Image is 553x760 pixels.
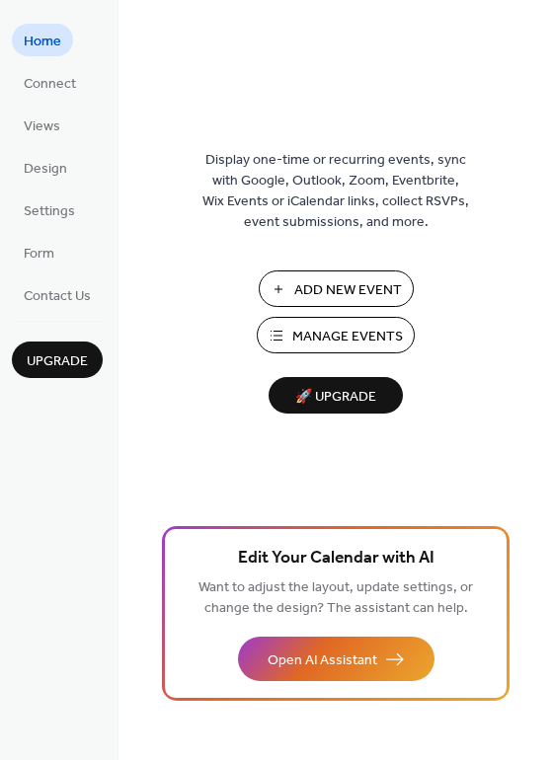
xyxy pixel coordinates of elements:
[24,32,61,52] span: Home
[202,150,469,233] span: Display one-time or recurring events, sync with Google, Outlook, Zoom, Eventbrite, Wix Events or ...
[280,384,391,411] span: 🚀 Upgrade
[269,377,403,414] button: 🚀 Upgrade
[259,270,414,307] button: Add New Event
[292,327,403,347] span: Manage Events
[198,574,473,622] span: Want to adjust the layout, update settings, or change the design? The assistant can help.
[24,244,54,265] span: Form
[294,280,402,301] span: Add New Event
[12,193,87,226] a: Settings
[24,201,75,222] span: Settings
[12,151,79,184] a: Design
[12,24,73,56] a: Home
[12,109,72,141] a: Views
[238,545,434,572] span: Edit Your Calendar with AI
[257,317,415,353] button: Manage Events
[238,637,434,681] button: Open AI Assistant
[27,351,88,372] span: Upgrade
[12,66,88,99] a: Connect
[12,236,66,268] a: Form
[12,342,103,378] button: Upgrade
[24,116,60,137] span: Views
[24,159,67,180] span: Design
[24,74,76,95] span: Connect
[12,278,103,311] a: Contact Us
[24,286,91,307] span: Contact Us
[268,650,377,671] span: Open AI Assistant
